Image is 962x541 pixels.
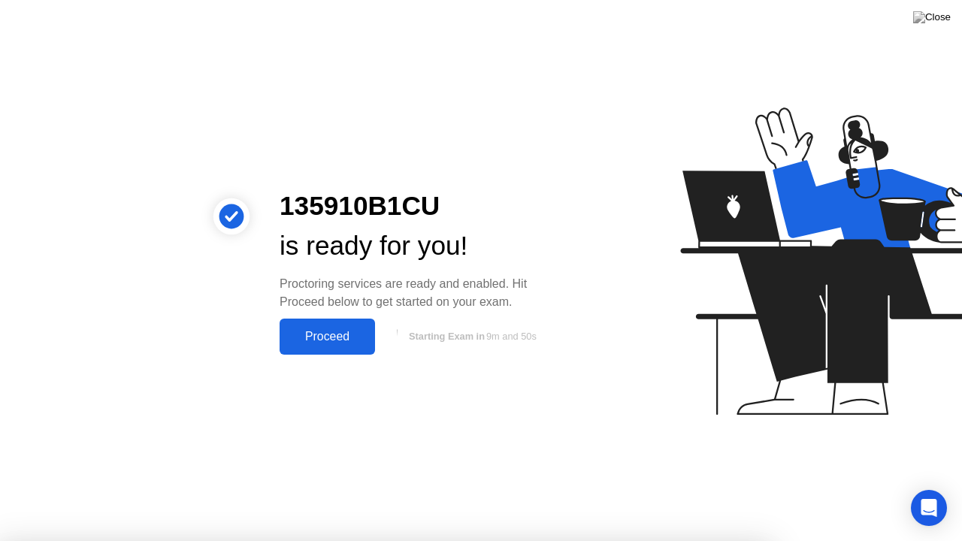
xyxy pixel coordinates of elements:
div: 135910B1CU [280,186,559,226]
div: Open Intercom Messenger [911,490,947,526]
span: 9m and 50s [486,331,537,342]
img: Close [913,11,951,23]
div: Proceed [284,330,371,343]
div: Proctoring services are ready and enabled. Hit Proceed below to get started on your exam. [280,275,559,311]
div: is ready for you! [280,226,559,266]
button: Starting Exam in [383,322,559,351]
